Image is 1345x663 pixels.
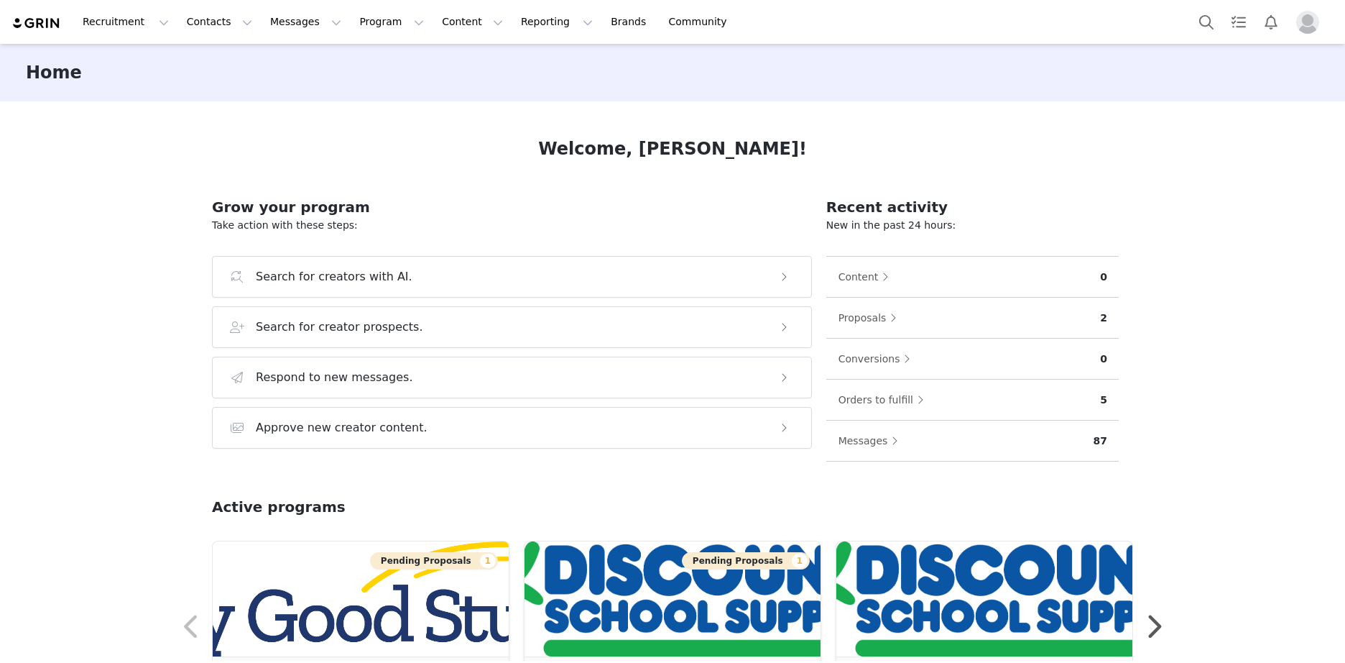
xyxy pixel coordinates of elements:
[1100,352,1107,367] p: 0
[836,541,1132,657] img: 866ca2af-1b6f-4fdd-b6d6-cbe49fa0fe33.png
[1288,11,1334,34] button: Profile
[1100,393,1107,408] p: 5
[1223,6,1254,38] a: Tasks
[256,268,412,285] h3: Search for creators with AI.
[11,17,62,30] img: grin logo
[212,306,812,348] button: Search for creator prospects.
[351,6,433,38] button: Program
[212,256,812,298] button: Search for creators with AI.
[1100,270,1107,285] p: 0
[512,6,601,38] button: Reporting
[212,218,812,233] p: Take action with these steps:
[262,6,350,38] button: Messages
[538,136,807,162] h1: Welcome, [PERSON_NAME]!
[178,6,261,38] button: Contacts
[212,357,812,398] button: Respond to new messages.
[1255,6,1287,38] button: Notifications
[213,541,509,657] img: 616617d9-250a-4c1e-9c79-069d84828c10.png
[212,496,346,518] h2: Active programs
[838,265,897,288] button: Content
[602,6,659,38] a: Brands
[1100,311,1107,326] p: 2
[256,369,413,386] h3: Respond to new messages.
[1296,11,1319,34] img: placeholder-profile.jpg
[838,429,906,452] button: Messages
[256,319,423,336] h3: Search for creator prospects.
[838,388,931,411] button: Orders to fulfill
[1094,434,1107,449] p: 87
[433,6,512,38] button: Content
[74,6,177,38] button: Recruitment
[682,552,810,570] button: Pending Proposals1
[838,306,905,329] button: Proposals
[826,196,1119,218] h2: Recent activity
[660,6,742,38] a: Community
[524,541,821,657] img: 866ca2af-1b6f-4fdd-b6d6-cbe49fa0fe33.png
[1191,6,1222,38] button: Search
[212,196,812,218] h2: Grow your program
[826,218,1119,233] p: New in the past 24 hours:
[256,419,427,436] h3: Approve new creator content.
[212,407,812,449] button: Approve new creator content.
[370,552,498,570] button: Pending Proposals1
[26,60,82,86] h3: Home
[838,347,918,370] button: Conversions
